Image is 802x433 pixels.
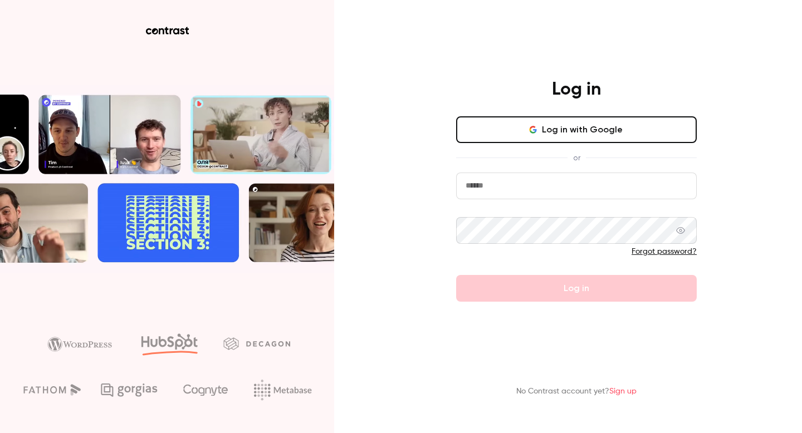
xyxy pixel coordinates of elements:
img: decagon [223,337,290,350]
span: or [568,152,586,164]
button: Log in with Google [456,116,697,143]
a: Forgot password? [632,248,697,255]
a: Sign up [609,387,637,395]
h4: Log in [552,78,601,101]
p: No Contrast account yet? [516,386,637,397]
